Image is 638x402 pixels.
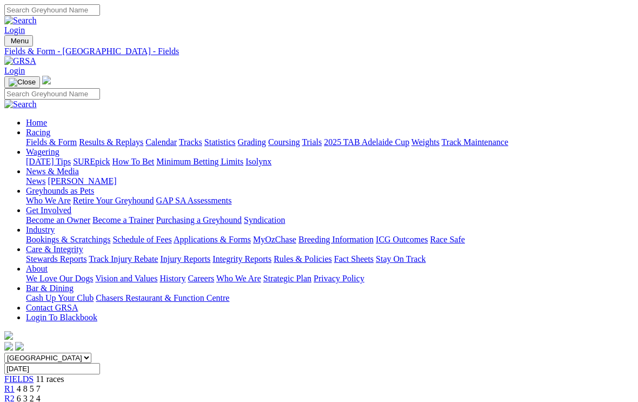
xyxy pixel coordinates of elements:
img: GRSA [4,56,36,66]
a: [PERSON_NAME] [48,176,116,186]
a: Statistics [204,137,236,147]
a: GAP SA Assessments [156,196,232,205]
a: Privacy Policy [314,274,364,283]
img: logo-grsa-white.png [42,76,51,84]
a: Chasers Restaurant & Function Centre [96,293,229,302]
a: Isolynx [245,157,271,166]
a: Rules & Policies [274,254,332,263]
a: R1 [4,384,15,393]
button: Toggle navigation [4,76,40,88]
a: Become a Trainer [92,215,154,225]
a: Trials [302,137,322,147]
a: Bar & Dining [26,284,74,293]
a: Integrity Reports [212,254,271,263]
a: Strategic Plan [263,274,311,283]
a: Stay On Track [376,254,426,263]
a: Greyhounds as Pets [26,186,94,195]
a: Care & Integrity [26,245,83,254]
a: 2025 TAB Adelaide Cup [324,137,409,147]
a: [DATE] Tips [26,157,71,166]
a: Careers [188,274,214,283]
a: Coursing [268,137,300,147]
a: Calendar [145,137,177,147]
div: Care & Integrity [26,254,634,264]
a: Cash Up Your Club [26,293,94,302]
a: Syndication [244,215,285,225]
div: Greyhounds as Pets [26,196,634,206]
div: Bar & Dining [26,293,634,303]
img: twitter.svg [15,342,24,351]
a: Track Injury Rebate [89,254,158,263]
img: Search [4,100,37,109]
a: Fields & Form [26,137,77,147]
a: Fact Sheets [334,254,374,263]
a: Wagering [26,147,59,156]
a: Injury Reports [160,254,210,263]
a: Who We Are [216,274,261,283]
div: News & Media [26,176,634,186]
a: Purchasing a Greyhound [156,215,242,225]
div: Get Involved [26,215,634,225]
a: Login To Blackbook [26,313,97,322]
a: Schedule of Fees [112,235,171,244]
span: 4 8 5 7 [17,384,41,393]
a: Breeding Information [298,235,374,244]
a: News & Media [26,167,79,176]
a: Login [4,66,25,75]
div: About [26,274,634,284]
img: Search [4,16,37,25]
a: Get Involved [26,206,71,215]
a: Home [26,118,47,127]
a: Results & Replays [79,137,143,147]
a: Login [4,25,25,35]
a: Contact GRSA [26,303,78,312]
a: Become an Owner [26,215,90,225]
a: Grading [238,137,266,147]
a: Racing [26,128,50,137]
a: History [159,274,185,283]
img: Close [9,78,36,87]
a: Vision and Values [95,274,157,283]
img: facebook.svg [4,342,13,351]
a: Track Maintenance [442,137,508,147]
a: ICG Outcomes [376,235,428,244]
input: Search [4,88,100,100]
a: Fields & Form - [GEOGRAPHIC_DATA] - Fields [4,47,634,56]
a: Applications & Forms [174,235,251,244]
a: Race Safe [430,235,464,244]
a: Retire Your Greyhound [73,196,154,205]
a: News [26,176,45,186]
img: logo-grsa-white.png [4,331,13,340]
div: Racing [26,137,634,147]
a: How To Bet [112,157,155,166]
span: 11 races [36,374,64,384]
a: Tracks [179,137,202,147]
div: Wagering [26,157,634,167]
div: Industry [26,235,634,245]
a: Industry [26,225,55,234]
a: About [26,264,48,273]
button: Toggle navigation [4,35,33,47]
a: Bookings & Scratchings [26,235,110,244]
a: MyOzChase [253,235,296,244]
input: Search [4,4,100,16]
a: SUREpick [73,157,110,166]
a: We Love Our Dogs [26,274,93,283]
a: Stewards Reports [26,254,87,263]
a: Who We Are [26,196,71,205]
span: Menu [11,37,29,45]
a: Weights [411,137,440,147]
input: Select date [4,363,100,374]
a: Minimum Betting Limits [156,157,243,166]
a: FIELDS [4,374,34,384]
